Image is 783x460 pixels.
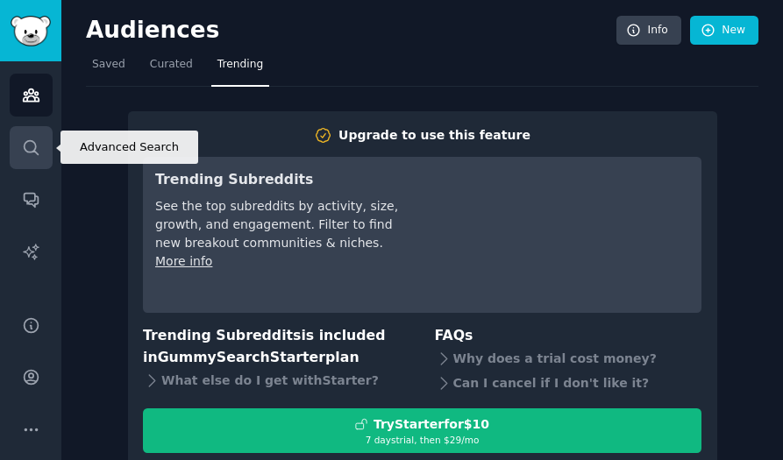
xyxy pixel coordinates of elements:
[11,16,51,46] img: GummySearch logo
[143,368,410,393] div: What else do I get with Starter ?
[211,51,269,87] a: Trending
[435,347,702,372] div: Why does a trial cost money?
[690,16,758,46] a: New
[426,169,689,301] iframe: YouTube video player
[86,17,616,45] h2: Audiences
[435,372,702,396] div: Can I cancel if I don't like it?
[144,434,701,446] div: 7 days trial, then $ 29 /mo
[155,169,402,191] h3: Trending Subreddits
[435,325,702,347] h3: FAQs
[158,349,325,365] span: GummySearch Starter
[155,254,212,268] a: More info
[155,197,402,252] div: See the top subreddits by activity, size, growth, and engagement. Filter to find new breakout com...
[143,325,410,368] h3: Trending Subreddits is included in plan
[338,126,530,145] div: Upgrade to use this feature
[217,57,263,73] span: Trending
[150,57,193,73] span: Curated
[86,51,132,87] a: Saved
[144,51,199,87] a: Curated
[143,408,701,453] button: TryStarterfor$107 daystrial, then $29/mo
[92,57,125,73] span: Saved
[374,415,489,434] div: Try Starter for $10
[616,16,681,46] a: Info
